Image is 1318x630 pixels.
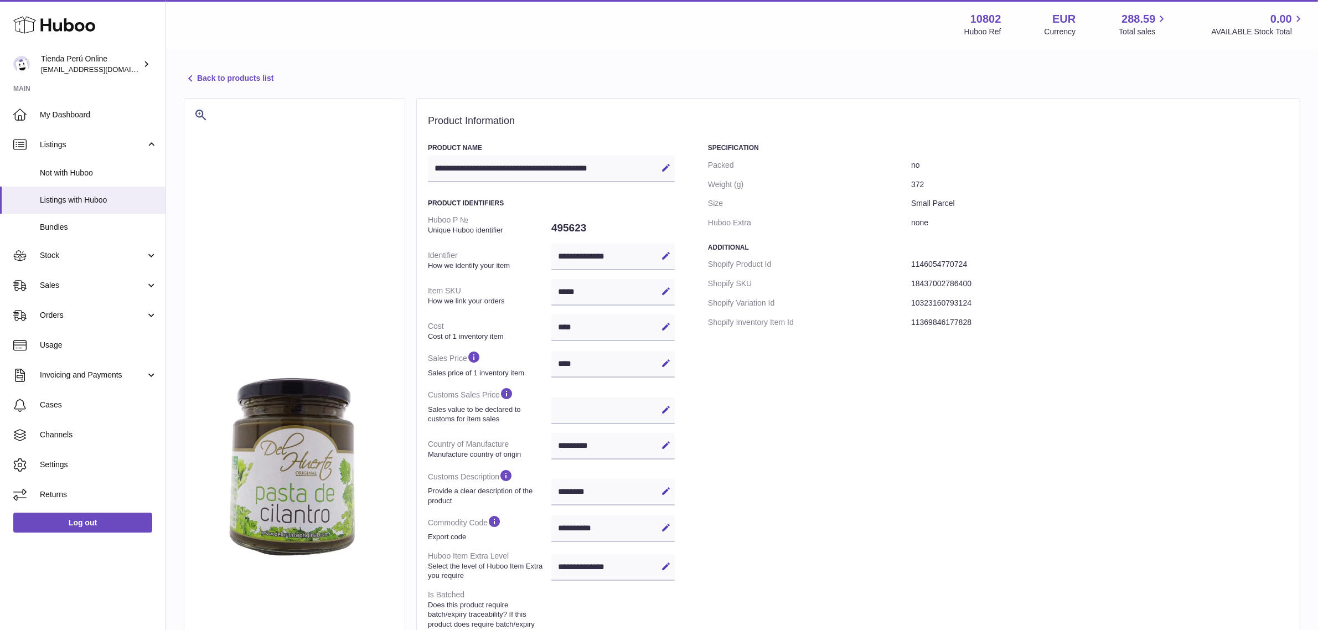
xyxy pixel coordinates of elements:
[428,510,551,546] dt: Commodity Code
[708,156,911,175] dt: Packed
[40,222,157,233] span: Bundles
[970,12,1001,27] strong: 10802
[40,280,146,291] span: Sales
[428,225,549,235] strong: Unique Huboo identifier
[428,532,549,542] strong: Export code
[708,143,1289,152] h3: Specification
[708,243,1289,252] h3: Additional
[708,313,911,332] dt: Shopify Inventory Item Id
[184,72,273,85] a: Back to products list
[1045,27,1076,37] div: Currency
[41,65,163,74] span: [EMAIL_ADDRESS][DOMAIN_NAME]
[428,486,549,505] strong: Provide a clear description of the product
[911,175,1289,194] dd: 372
[428,143,675,152] h3: Product Name
[40,195,157,205] span: Listings with Huboo
[428,405,549,424] strong: Sales value to be declared to customs for item sales
[40,400,157,410] span: Cases
[708,274,911,293] dt: Shopify SKU
[911,156,1289,175] dd: no
[911,213,1289,233] dd: none
[428,345,551,382] dt: Sales Price
[40,459,157,470] span: Settings
[40,110,157,120] span: My Dashboard
[551,216,675,240] dd: 495623
[428,261,549,271] strong: How we identify your item
[40,340,157,350] span: Usage
[1052,12,1076,27] strong: EUR
[428,317,551,345] dt: Cost
[911,255,1289,274] dd: 1146054770724
[708,293,911,313] dt: Shopify Variation Id
[708,175,911,194] dt: Weight (g)
[195,368,394,566] img: pasta-de-cilantro-del-huerto-A.jpg
[428,450,549,459] strong: Manufacture country of origin
[1119,12,1168,37] a: 288.59 Total sales
[708,194,911,213] dt: Size
[964,27,1001,37] div: Huboo Ref
[40,140,146,150] span: Listings
[428,464,551,510] dt: Customs Description
[428,332,549,342] strong: Cost of 1 inventory item
[40,250,146,261] span: Stock
[911,313,1289,332] dd: 11369846177828
[428,199,675,208] h3: Product Identifiers
[40,310,146,321] span: Orders
[428,435,551,463] dt: Country of Manufacture
[708,255,911,274] dt: Shopify Product Id
[911,293,1289,313] dd: 10323160793124
[428,561,549,581] strong: Select the level of Huboo Item Extra you require
[1121,12,1155,27] span: 288.59
[428,115,1289,127] h2: Product Information
[1270,12,1292,27] span: 0.00
[428,296,549,306] strong: How we link your orders
[428,546,551,585] dt: Huboo Item Extra Level
[911,194,1289,213] dd: Small Parcel
[41,54,141,75] div: Tienda Perú Online
[708,213,911,233] dt: Huboo Extra
[40,489,157,500] span: Returns
[428,281,551,310] dt: Item SKU
[428,382,551,428] dt: Customs Sales Price
[13,513,152,533] a: Log out
[911,274,1289,293] dd: 18437002786400
[428,246,551,275] dt: Identifier
[1211,27,1305,37] span: AVAILABLE Stock Total
[40,168,157,178] span: Not with Huboo
[13,56,30,73] img: internalAdmin-10802@internal.huboo.com
[428,210,551,239] dt: Huboo P №
[428,368,549,378] strong: Sales price of 1 inventory item
[1119,27,1168,37] span: Total sales
[1211,12,1305,37] a: 0.00 AVAILABLE Stock Total
[40,370,146,380] span: Invoicing and Payments
[40,430,157,440] span: Channels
